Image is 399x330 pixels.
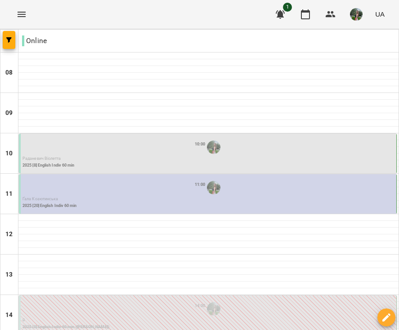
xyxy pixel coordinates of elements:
img: c0e52ca214e23f1dcb7d1c5ba6b1c1a3.jpeg [350,8,363,21]
label: 10:00 [195,141,206,147]
p: 2025 [20] English Indiv 60 min [22,203,395,209]
button: Menu [11,4,32,25]
h6: 11 [5,189,13,199]
h6: 13 [5,270,13,280]
h6: 12 [5,229,13,239]
h6: 14 [5,310,13,320]
span: UA [375,9,385,19]
img: Білокур Катерина (а) [207,181,220,194]
label: 11:00 [195,181,206,188]
p: 0 [22,317,395,324]
h6: 09 [5,108,13,118]
p: Online [22,35,47,46]
p: 2025 [8] English Indiv 60 min [22,163,395,169]
button: UA [372,6,388,22]
h6: 10 [5,149,13,158]
span: Ґала Козютинська [22,197,58,201]
img: Білокур Катерина (а) [207,302,220,316]
span: 1 [283,3,292,12]
span: Раданевич Віолетта [22,156,61,161]
h6: 08 [5,68,13,78]
img: Білокур Катерина (а) [207,141,220,154]
label: 14:00 [195,303,206,309]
